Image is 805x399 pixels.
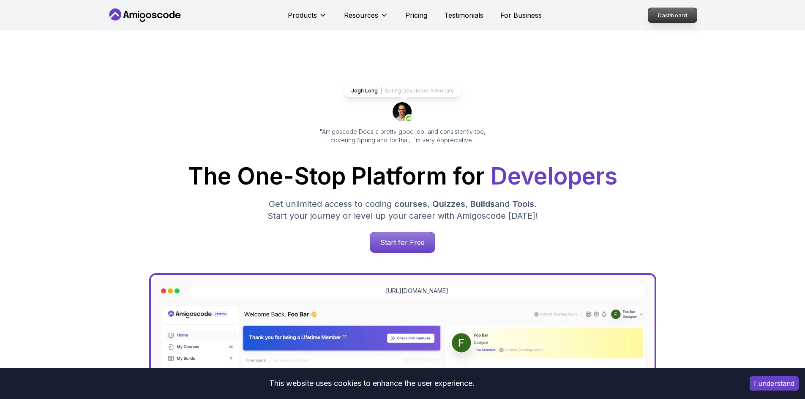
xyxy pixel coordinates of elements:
[308,128,497,144] p: "Amigoscode Does a pretty good job, and consistently too, covering Spring and for that, I'm very ...
[648,8,697,22] p: Dashboard
[385,87,454,94] p: Spring Developer Advocate
[344,10,388,27] button: Resources
[114,165,692,188] h1: The One-Stop Platform for
[432,199,465,209] span: Quizzes
[512,199,534,209] span: Tools
[405,10,427,20] a: Pricing
[288,10,317,20] p: Products
[750,376,799,391] button: Accept cookies
[386,287,448,295] a: [URL][DOMAIN_NAME]
[500,10,542,20] a: For Business
[491,162,617,190] span: Developers
[351,87,378,94] p: Jogh Long
[753,346,805,386] iframe: chat widget
[470,199,495,209] span: Builds
[444,10,483,20] a: Testimonials
[288,10,327,27] button: Products
[393,102,413,122] img: josh long
[394,199,427,209] span: courses
[6,374,737,393] div: This website uses cookies to enhance the user experience.
[261,198,545,222] p: Get unlimited access to coding , , and . Start your journey or level up your career with Amigosco...
[648,8,697,23] a: Dashboard
[370,232,435,253] a: Start for Free
[344,10,378,20] p: Resources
